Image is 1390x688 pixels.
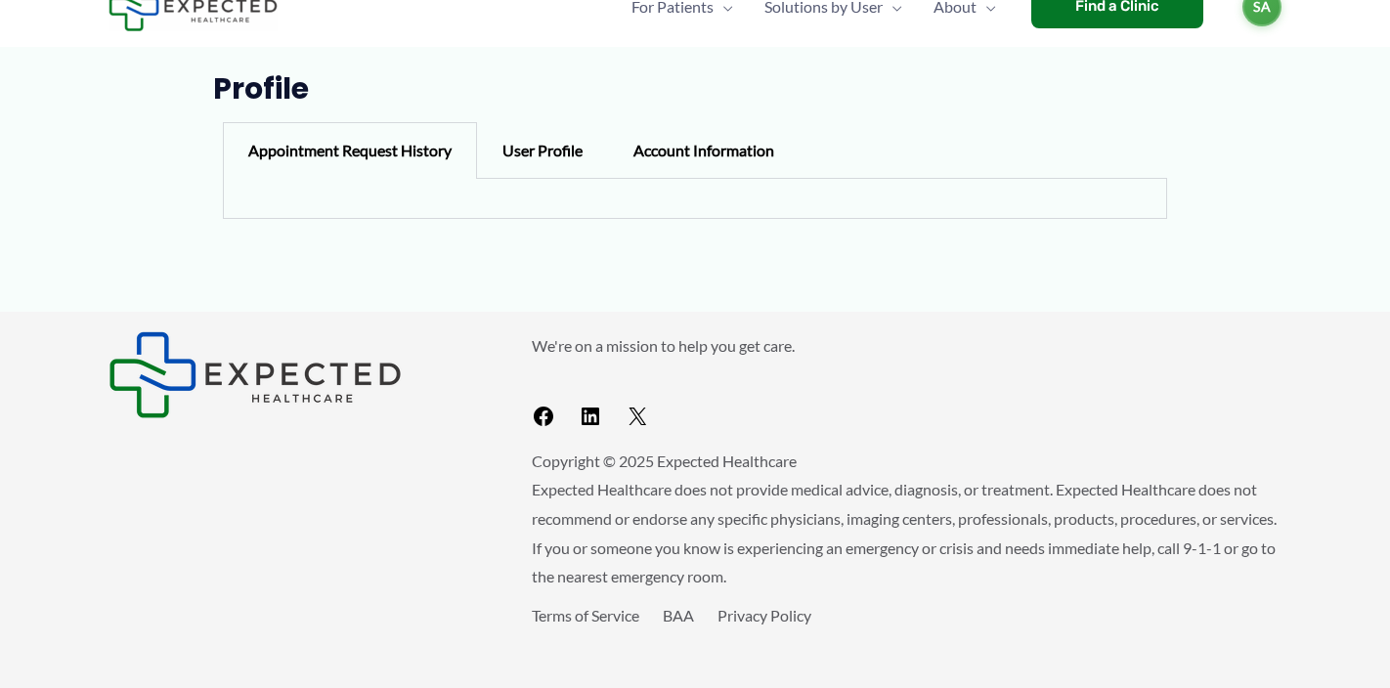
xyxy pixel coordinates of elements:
[717,606,811,624] a: Privacy Policy
[109,331,483,418] aside: Footer Widget 1
[109,331,402,418] img: Expected Healthcare Logo - side, dark font, small
[532,606,639,624] a: Terms of Service
[477,122,608,179] div: User Profile
[532,331,1281,361] p: We're on a mission to help you get care.
[223,122,477,179] div: Appointment Request History
[532,451,797,470] span: Copyright © 2025 Expected Healthcare
[608,122,800,179] div: Account Information
[532,331,1281,436] aside: Footer Widget 2
[532,601,1281,674] aside: Footer Widget 3
[663,606,694,624] a: BAA
[532,480,1277,585] span: Expected Healthcare does not provide medical advice, diagnosis, or treatment. Expected Healthcare...
[213,71,1178,107] h1: Profile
